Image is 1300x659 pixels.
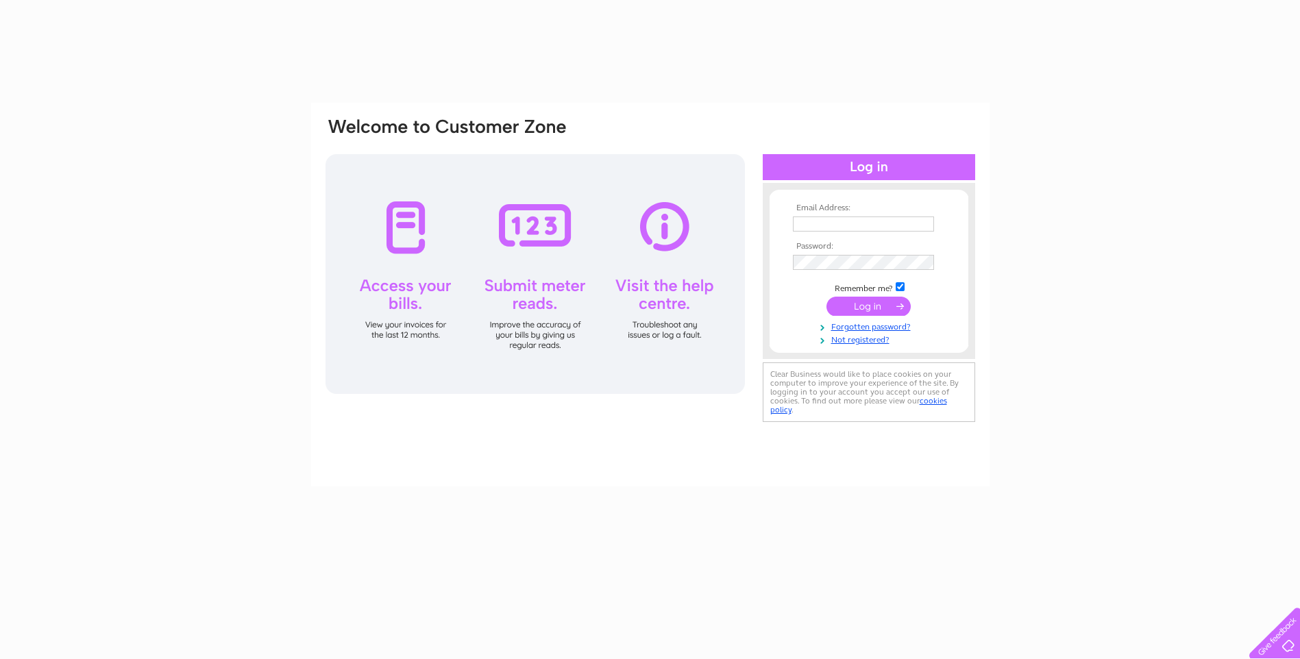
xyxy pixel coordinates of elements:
[826,297,911,316] input: Submit
[789,280,948,294] td: Remember me?
[789,203,948,213] th: Email Address:
[770,396,947,414] a: cookies policy
[789,242,948,251] th: Password:
[793,319,948,332] a: Forgotten password?
[793,332,948,345] a: Not registered?
[763,362,975,422] div: Clear Business would like to place cookies on your computer to improve your experience of the sit...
